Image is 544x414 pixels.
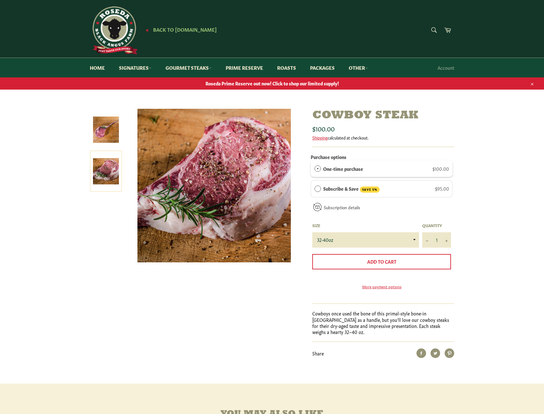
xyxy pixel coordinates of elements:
[304,58,341,77] a: Packages
[323,185,380,193] label: Subscribe & Save
[312,134,328,140] a: Shipping
[441,232,451,248] button: Increase item quantity by one
[360,187,380,193] span: SAVE 5%
[271,58,302,77] a: Roasts
[367,258,396,265] span: Add to Cart
[312,254,451,269] button: Add to Cart
[137,109,291,262] img: Cowboy Steak
[312,223,419,228] label: Size
[315,165,321,172] div: One-time purchase
[312,135,454,140] div: calculated at checkout.
[312,310,454,335] p: Cowboys once used the bone of this primal-style bone-in [GEOGRAPHIC_DATA] as a handle, but you'll...
[312,284,451,289] a: More payment options
[83,58,111,77] a: Home
[422,232,432,248] button: Reduce item quantity by one
[312,350,324,356] span: Share
[342,58,374,77] a: Other
[153,26,217,33] span: Back to [DOMAIN_NAME]
[422,223,451,228] label: Quantity
[324,204,360,210] a: Subscription details
[432,165,449,172] span: $100.00
[93,117,119,143] img: Cowboy Steak
[159,58,218,77] a: Gourmet Steaks
[315,185,321,192] div: Subscribe & Save
[113,58,158,77] a: Signatures
[312,109,454,123] h1: Cowboy Steak
[434,58,457,77] a: Account
[90,6,138,54] img: Roseda Beef
[219,58,269,77] a: Prime Reserve
[435,185,449,192] span: $95.00
[323,165,363,172] label: One-time purchase
[311,154,346,160] label: Purchase options
[145,27,149,32] span: ★
[312,124,335,133] span: $100.00
[142,27,217,32] a: ★ Back to [DOMAIN_NAME]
